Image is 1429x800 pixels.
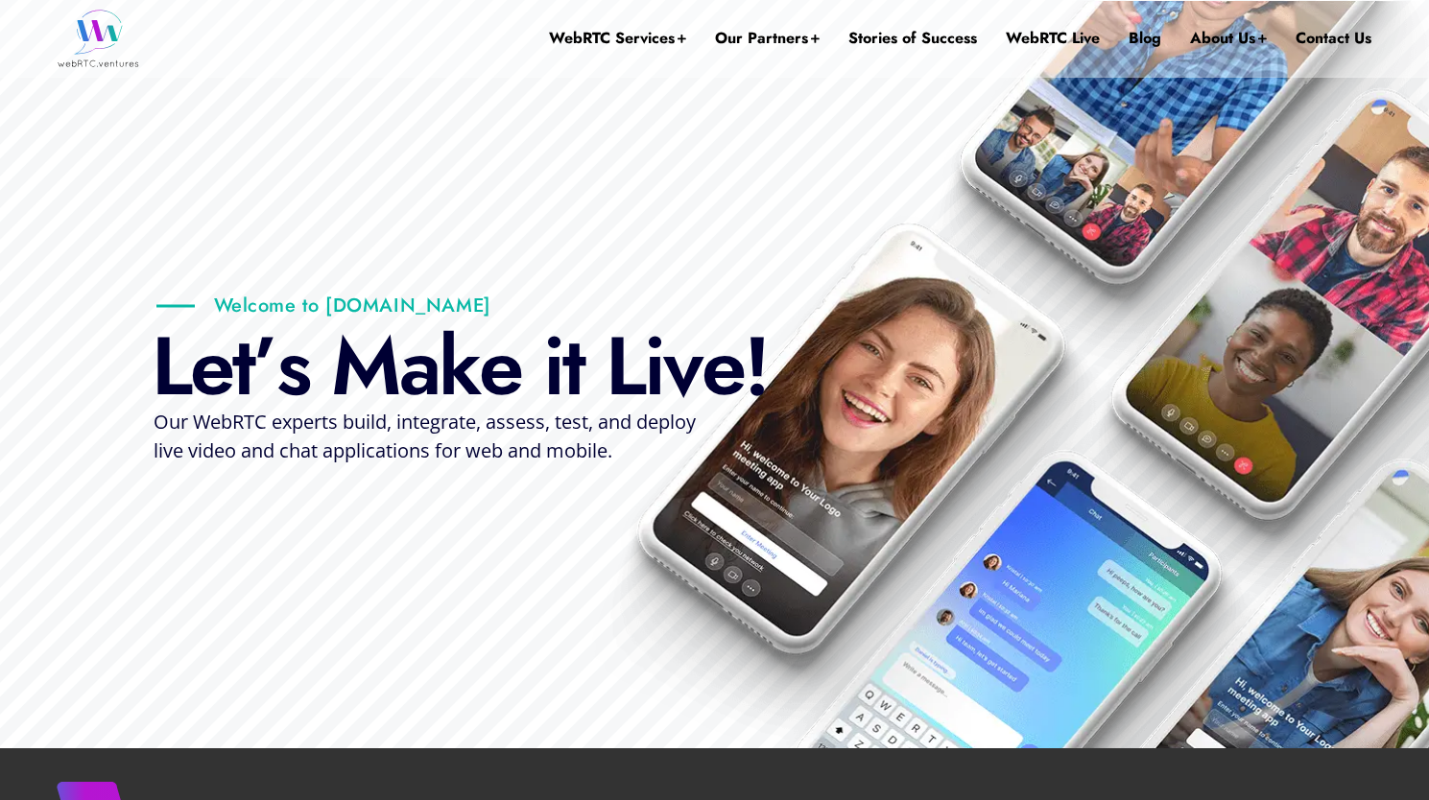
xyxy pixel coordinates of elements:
[276,323,309,410] div: s
[232,323,253,410] div: t
[152,323,190,410] div: L
[253,323,276,410] div: ’
[190,323,232,410] div: e
[156,294,491,318] p: Welcome to [DOMAIN_NAME]
[644,323,663,410] div: i
[702,323,744,410] div: e
[479,323,521,410] div: e
[543,323,562,410] div: i
[399,323,439,410] div: a
[439,323,479,410] div: k
[58,10,139,67] img: WebRTC.ventures
[154,409,696,463] span: Our WebRTC experts build, integrate, assess, test, and deploy live video and chat applications fo...
[744,323,768,410] div: !
[331,323,399,410] div: M
[663,323,702,410] div: v
[562,323,584,410] div: t
[606,323,644,410] div: L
